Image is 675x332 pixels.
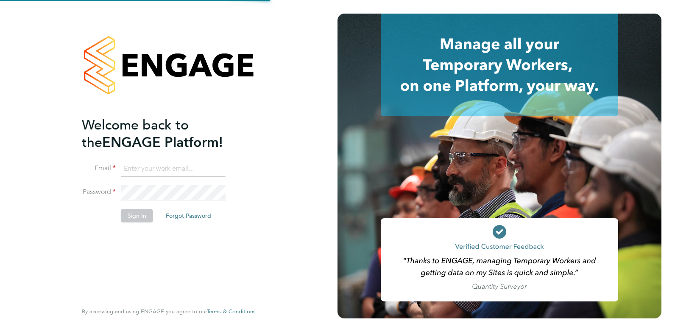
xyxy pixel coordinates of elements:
h2: ENGAGE Platform! [82,116,247,151]
a: Terms & Conditions [207,308,256,315]
label: Password [82,188,116,197]
button: Forgot Password [159,209,218,222]
span: Welcome back to the [82,117,189,151]
button: Sign In [121,209,153,222]
span: By accessing and using ENGAGE you agree to our [82,308,256,315]
label: Email [82,164,116,173]
input: Enter your work email... [121,161,226,177]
